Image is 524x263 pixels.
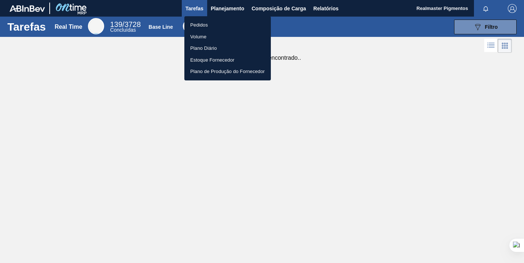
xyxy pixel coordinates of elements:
a: Volume [184,31,271,43]
a: Plano Diário [184,42,271,54]
a: Estoque Fornecedor [184,54,271,66]
a: Plano de Produção do Fornecedor [184,66,271,77]
a: Pedidos [184,19,271,31]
